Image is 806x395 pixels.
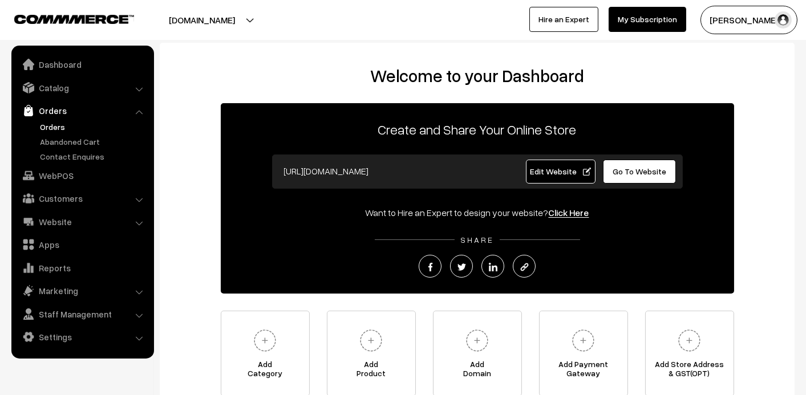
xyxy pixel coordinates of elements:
span: Edit Website [530,166,591,176]
a: Catalog [14,78,150,98]
img: plus.svg [674,325,705,356]
a: Settings [14,327,150,347]
img: plus.svg [461,325,493,356]
a: Apps [14,234,150,255]
a: Contact Enquires [37,150,150,162]
button: [DOMAIN_NAME] [129,6,275,34]
img: plus.svg [568,325,599,356]
div: Want to Hire an Expert to design your website? [221,206,734,219]
a: Hire an Expert [529,7,598,32]
button: [PERSON_NAME]… [700,6,797,34]
span: SHARE [455,235,500,245]
img: plus.svg [249,325,281,356]
a: Dashboard [14,54,150,75]
p: Create and Share Your Online Store [221,119,734,140]
img: plus.svg [355,325,387,356]
a: Go To Website [603,160,677,184]
a: Website [14,211,150,232]
a: Orders [37,121,150,133]
a: Abandoned Cart [37,136,150,148]
img: user [775,11,792,28]
a: WebPOS [14,165,150,186]
span: Add Store Address & GST(OPT) [646,360,734,382]
a: Edit Website [526,160,596,184]
a: Customers [14,188,150,209]
a: Reports [14,258,150,278]
span: Add Payment Gateway [540,360,627,382]
a: My Subscription [609,7,686,32]
span: Add Product [327,360,415,382]
a: Staff Management [14,304,150,324]
a: Marketing [14,280,150,301]
a: Click Here [549,207,589,218]
h2: Welcome to your Dashboard [171,66,783,86]
a: COMMMERCE [14,11,114,25]
span: Go To Website [613,166,666,176]
a: Orders [14,100,150,121]
span: Add Category [221,360,309,382]
img: COMMMERCE [14,15,134,23]
span: Add Domain [434,360,521,382]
